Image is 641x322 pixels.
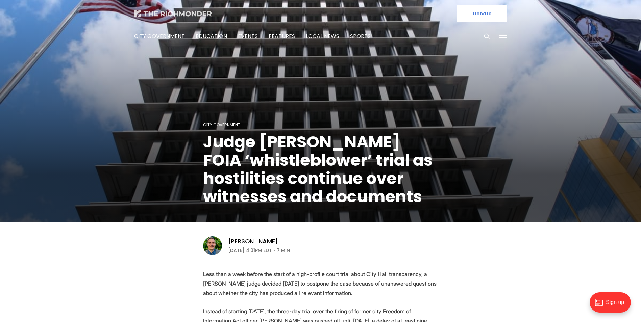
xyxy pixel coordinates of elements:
[203,236,222,255] img: Graham Moomaw
[203,133,438,206] h1: Judge [PERSON_NAME] FOIA ‘whistleblower’ trial as hostilities continue over witnesses and documents
[203,122,240,128] a: City Government
[306,32,339,40] a: Local News
[203,269,438,298] p: Less than a week before the start of a high-profile court trial about City Hall transparency, a [...
[584,289,641,322] iframe: portal-trigger
[228,246,272,254] time: [DATE] 4:01PM EDT
[134,10,212,17] img: The Richmonder
[228,237,278,245] a: [PERSON_NAME]
[277,246,290,254] span: 7 min
[238,32,258,40] a: Events
[350,32,371,40] a: Sports
[457,5,507,22] a: Donate
[134,32,185,40] a: City Government
[482,31,492,42] button: Search this site
[196,32,227,40] a: Education
[269,32,295,40] a: Features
